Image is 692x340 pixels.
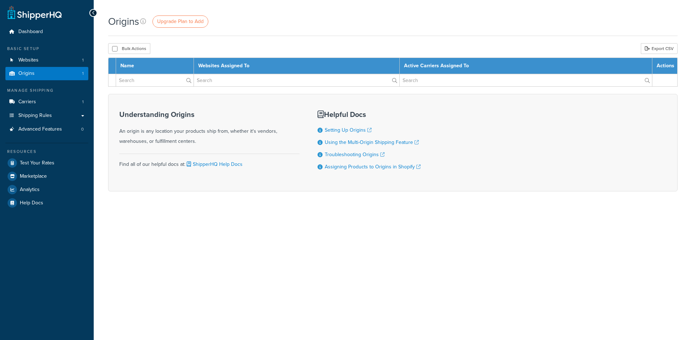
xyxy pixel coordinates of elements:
a: Help Docs [5,196,88,209]
div: Basic Setup [5,46,88,52]
th: Websites Assigned To [194,58,399,74]
input: Search [116,74,194,86]
a: Marketplace [5,170,88,183]
h1: Origins [108,14,139,28]
span: Dashboard [18,29,43,35]
a: Advanced Features 0 [5,123,88,136]
a: ShipperHQ Help Docs [185,160,243,168]
div: Resources [5,149,88,155]
button: Bulk Actions [108,43,150,54]
span: Shipping Rules [18,113,52,119]
li: Websites [5,54,88,67]
span: 1 [82,71,84,77]
span: 0 [81,126,84,132]
span: 1 [82,99,84,105]
th: Active Carriers Assigned To [399,58,652,74]
h3: Helpful Docs [318,110,421,118]
span: 1 [82,57,84,63]
a: Using the Multi-Origin Shipping Feature [325,139,419,146]
h3: Understanding Origins [119,110,300,118]
input: Search [400,74,652,86]
input: Search [194,74,399,86]
a: Troubleshooting Origins [325,151,385,158]
a: Shipping Rules [5,109,88,122]
span: Carriers [18,99,36,105]
a: Dashboard [5,25,88,38]
th: Actions [652,58,678,74]
a: Upgrade Plan to Add [152,15,208,28]
span: Marketplace [20,173,47,180]
a: Carriers 1 [5,95,88,109]
a: ShipperHQ Home [8,5,62,20]
a: Export CSV [641,43,678,54]
a: Origins 1 [5,67,88,80]
div: Find all of our helpful docs at: [119,154,300,169]
li: Origins [5,67,88,80]
a: Websites 1 [5,54,88,67]
span: Analytics [20,187,40,193]
li: Advanced Features [5,123,88,136]
div: An origin is any location your products ship from, whether it's vendors, warehouses, or fulfillme... [119,110,300,146]
span: Help Docs [20,200,43,206]
a: Test Your Rates [5,157,88,169]
a: Setting Up Origins [325,126,372,134]
span: Origins [18,71,35,77]
span: Upgrade Plan to Add [157,18,204,25]
li: Carriers [5,95,88,109]
span: Websites [18,57,39,63]
div: Manage Shipping [5,87,88,94]
th: Name [116,58,194,74]
span: Advanced Features [18,126,62,132]
span: Test Your Rates [20,160,54,166]
a: Analytics [5,183,88,196]
a: Assigning Products to Origins in Shopify [325,163,421,171]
